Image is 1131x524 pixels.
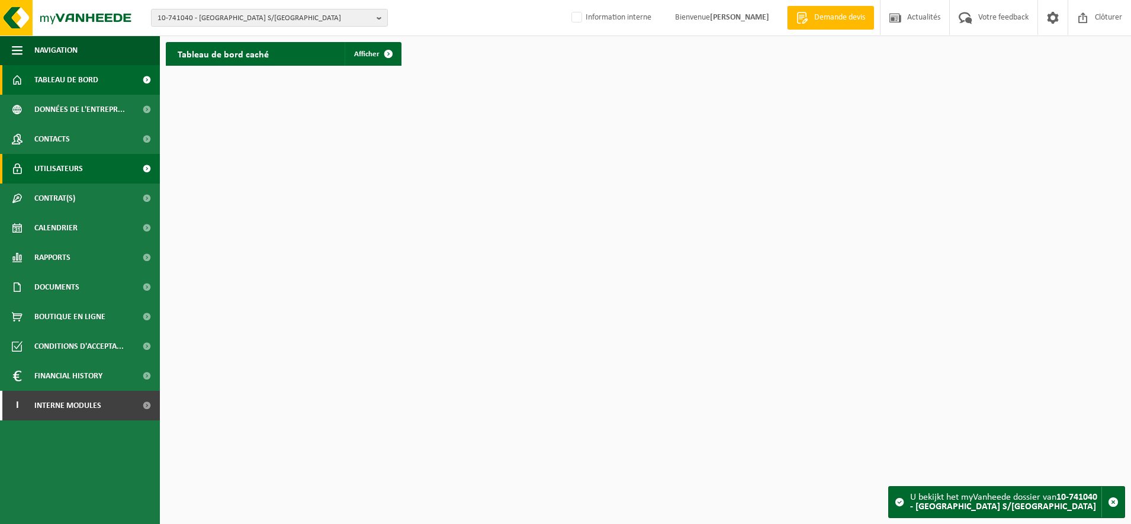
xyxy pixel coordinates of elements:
span: I [12,391,23,420]
span: Rapports [34,243,70,272]
div: U bekijkt het myVanheede dossier van [910,487,1101,517]
a: Afficher [345,42,400,66]
span: Utilisateurs [34,154,83,184]
span: Calendrier [34,213,78,243]
span: Données de l'entrepr... [34,95,125,124]
span: Documents [34,272,79,302]
span: 10-741040 - [GEOGRAPHIC_DATA] S/[GEOGRAPHIC_DATA] [158,9,372,27]
strong: 10-741040 - [GEOGRAPHIC_DATA] S/[GEOGRAPHIC_DATA] [910,493,1097,512]
span: Financial History [34,361,102,391]
label: Information interne [569,9,651,27]
strong: [PERSON_NAME] [710,13,769,22]
span: Tableau de bord [34,65,98,95]
h2: Tableau de bord caché [166,42,281,65]
span: Navigation [34,36,78,65]
span: Afficher [354,50,380,58]
span: Interne modules [34,391,101,420]
span: Conditions d'accepta... [34,332,124,361]
span: Contacts [34,124,70,154]
a: Demande devis [787,6,874,30]
span: Demande devis [811,12,868,24]
button: 10-741040 - [GEOGRAPHIC_DATA] S/[GEOGRAPHIC_DATA] [151,9,388,27]
span: Boutique en ligne [34,302,105,332]
span: Contrat(s) [34,184,75,213]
